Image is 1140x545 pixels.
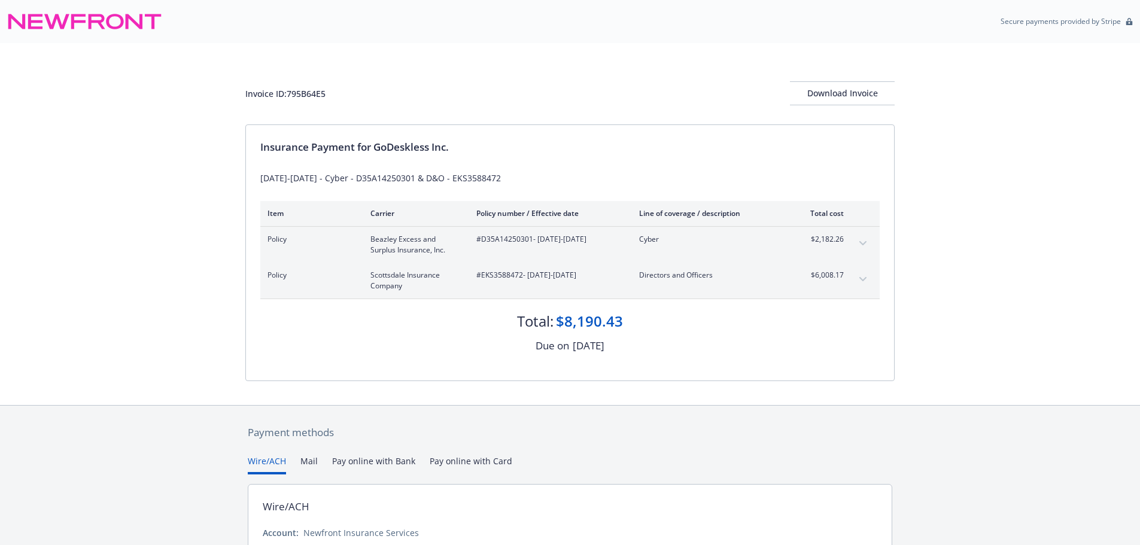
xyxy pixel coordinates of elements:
span: Cyber [639,234,780,245]
span: Beazley Excess and Surplus Insurance, Inc. [370,234,457,255]
button: expand content [853,270,873,289]
div: PolicyScottsdale Insurance Company#EKS3588472- [DATE]-[DATE]Directors and Officers$6,008.17expand... [260,263,880,299]
span: Policy [267,234,351,245]
div: Payment methods [248,425,892,440]
span: Policy [267,270,351,281]
button: Download Invoice [790,81,895,105]
div: Line of coverage / description [639,208,780,218]
div: PolicyBeazley Excess and Surplus Insurance, Inc.#D35A14250301- [DATE]-[DATE]Cyber$2,182.26expand ... [260,227,880,263]
button: Wire/ACH [248,455,286,474]
div: Carrier [370,208,457,218]
p: Secure payments provided by Stripe [1001,16,1121,26]
span: $2,182.26 [799,234,844,245]
button: expand content [853,234,873,253]
div: Item [267,208,351,218]
span: Scottsdale Insurance Company [370,270,457,291]
button: Mail [300,455,318,474]
button: Pay online with Bank [332,455,415,474]
div: Insurance Payment for GoDeskless Inc. [260,139,880,155]
div: Account: [263,526,299,539]
div: Wire/ACH [263,499,309,514]
span: $6,008.17 [799,270,844,281]
div: Download Invoice [790,82,895,105]
span: #D35A14250301 - [DATE]-[DATE] [476,234,620,245]
span: Directors and Officers [639,270,780,281]
div: Total cost [799,208,844,218]
div: Invoice ID: 795B64E5 [245,87,326,100]
div: $8,190.43 [556,311,623,331]
span: #EKS3588472 - [DATE]-[DATE] [476,270,620,281]
div: Newfront Insurance Services [303,526,419,539]
div: Total: [517,311,554,331]
div: [DATE] [573,338,604,354]
div: Due on [536,338,569,354]
div: [DATE]-[DATE] - Cyber - D35A14250301 & D&O - EKS3588472 [260,172,880,184]
button: Pay online with Card [430,455,512,474]
div: Policy number / Effective date [476,208,620,218]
